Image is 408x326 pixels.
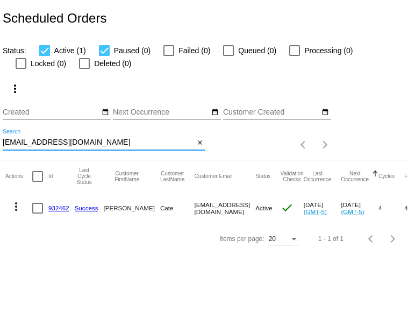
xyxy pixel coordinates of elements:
[104,193,160,224] mat-cell: [PERSON_NAME]
[194,193,255,224] mat-cell: [EMAIL_ADDRESS][DOMAIN_NAME]
[304,208,327,215] a: (GMT-5)
[196,139,204,147] mat-icon: close
[281,160,304,193] mat-header-cell: Validation Checks
[160,193,195,224] mat-cell: Cate
[382,228,404,250] button: Next page
[293,134,314,155] button: Previous page
[219,235,264,243] div: Items per page:
[94,57,131,70] span: Deleted (0)
[378,173,395,180] button: Change sorting for Cycles
[113,108,210,117] input: Next Occurrence
[3,11,106,26] h2: Scheduled Orders
[54,44,86,57] span: Active (1)
[48,173,53,180] button: Change sorting for Id
[321,108,329,117] mat-icon: date_range
[238,44,276,57] span: Queued (0)
[5,160,32,193] mat-header-cell: Actions
[304,171,332,182] button: Change sorting for LastOccurrenceUtc
[304,44,353,57] span: Processing (0)
[194,173,232,180] button: Change sorting for CustomerEmail
[3,46,26,55] span: Status:
[361,228,382,250] button: Previous page
[48,204,69,211] a: 932462
[3,108,99,117] input: Created
[114,44,151,57] span: Paused (0)
[104,171,151,182] button: Change sorting for CustomerFirstName
[75,167,94,185] button: Change sorting for LastProcessingCycleId
[269,236,299,243] mat-select: Items per page:
[31,57,66,70] span: Locked (0)
[314,134,336,155] button: Next page
[3,138,194,147] input: Search
[341,171,369,182] button: Change sorting for NextOccurrenceUtc
[281,201,294,214] mat-icon: check
[160,171,185,182] button: Change sorting for CustomerLastName
[269,235,276,243] span: 20
[318,235,343,243] div: 1 - 1 of 1
[10,200,23,213] mat-icon: more_vert
[255,173,270,180] button: Change sorting for Status
[341,208,364,215] a: (GMT-5)
[255,204,273,211] span: Active
[102,108,109,117] mat-icon: date_range
[75,204,98,211] a: Success
[194,137,205,148] button: Clear
[223,108,320,117] input: Customer Created
[211,108,219,117] mat-icon: date_range
[341,193,378,224] mat-cell: [DATE]
[378,193,404,224] mat-cell: 4
[304,193,341,224] mat-cell: [DATE]
[9,82,22,95] mat-icon: more_vert
[178,44,210,57] span: Failed (0)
